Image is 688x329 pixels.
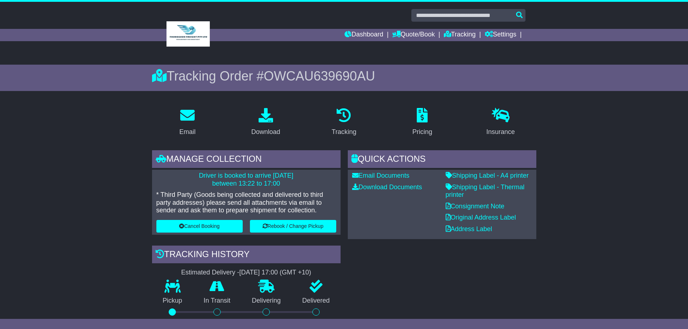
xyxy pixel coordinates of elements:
div: Tracking history [152,246,341,265]
div: Tracking [332,127,356,137]
a: Quote/Book [392,29,435,41]
a: Settings [485,29,516,41]
a: Tracking [444,29,476,41]
div: Estimated Delivery - [152,269,341,277]
p: Driver is booked to arrive [DATE] between 13:22 to 17:00 [156,172,336,187]
a: Address Label [446,225,492,233]
p: Pickup [152,297,193,305]
div: Manage collection [152,150,341,170]
a: Email [174,105,200,139]
a: Consignment Note [446,203,505,210]
p: Delivered [291,297,341,305]
a: Download [247,105,285,139]
a: Pricing [408,105,437,139]
button: Rebook / Change Pickup [250,220,336,233]
div: [DATE] 17:00 (GMT +10) [239,269,311,277]
a: Insurance [482,105,520,139]
div: Pricing [412,127,432,137]
p: * Third Party (Goods being collected and delivered to third party addresses) please send all atta... [156,191,336,215]
button: Cancel Booking [156,220,243,233]
a: Dashboard [345,29,383,41]
a: Original Address Label [446,214,516,221]
p: In Transit [193,297,241,305]
div: Quick Actions [348,150,536,170]
div: Email [179,127,195,137]
a: Download Documents [352,183,422,191]
div: Tracking Order # [152,68,536,84]
div: Insurance [486,127,515,137]
a: Shipping Label - A4 printer [446,172,529,179]
span: OWCAU639690AU [264,69,375,83]
a: Tracking [327,105,361,139]
div: Download [251,127,280,137]
a: Email Documents [352,172,410,179]
p: Delivering [241,297,292,305]
a: Shipping Label - Thermal printer [446,183,525,199]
